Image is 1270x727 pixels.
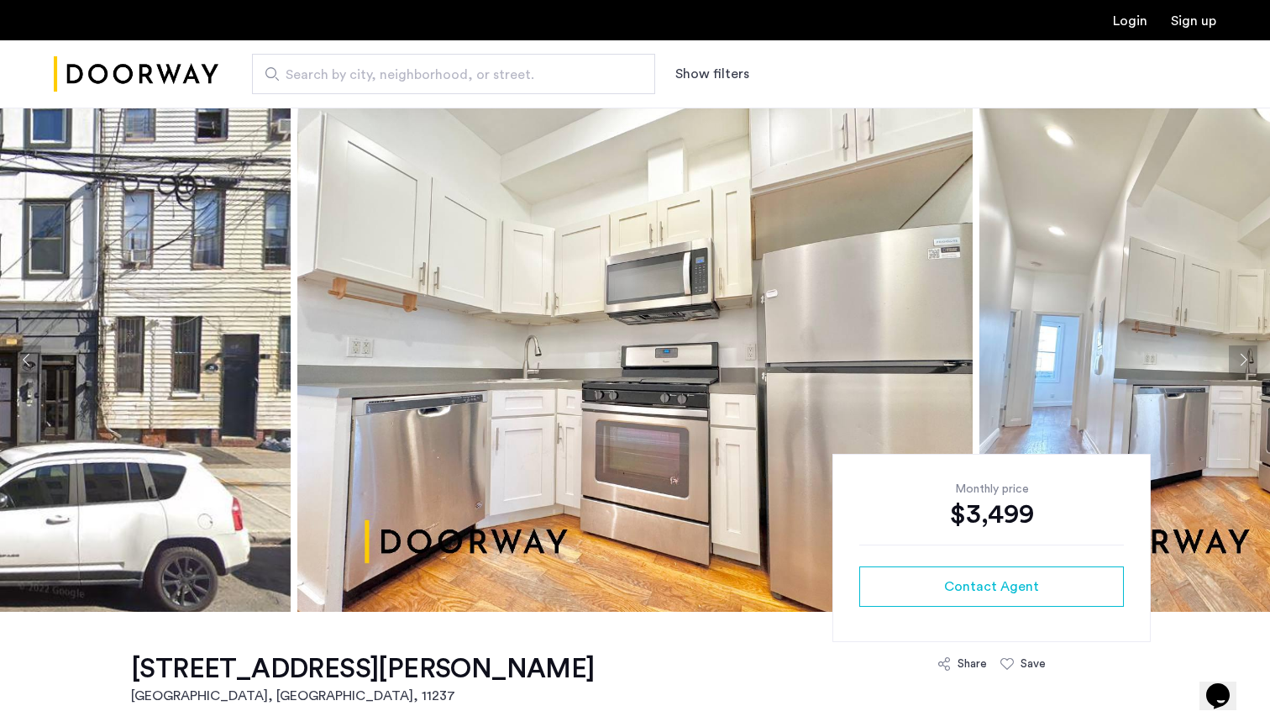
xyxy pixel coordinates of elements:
div: Monthly price [859,481,1124,498]
a: Cazamio Logo [54,43,218,106]
span: Contact Agent [944,577,1039,597]
button: Next apartment [1229,345,1257,374]
div: Share [958,656,987,672]
button: Show or hide filters [675,64,749,84]
img: logo [54,43,218,106]
a: Login [1113,14,1147,28]
img: apartment [297,108,973,612]
a: Registration [1171,14,1216,28]
button: Previous apartment [13,345,41,374]
h2: [GEOGRAPHIC_DATA], [GEOGRAPHIC_DATA] , 11237 [131,686,595,706]
h1: [STREET_ADDRESS][PERSON_NAME] [131,652,595,686]
input: Apartment Search [252,54,655,94]
span: Search by city, neighborhood, or street. [286,65,608,85]
button: button [859,566,1124,607]
a: [STREET_ADDRESS][PERSON_NAME][GEOGRAPHIC_DATA], [GEOGRAPHIC_DATA], 11237 [131,652,595,706]
div: $3,499 [859,498,1124,531]
div: Save [1021,656,1046,672]
iframe: chat widget [1199,660,1253,710]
